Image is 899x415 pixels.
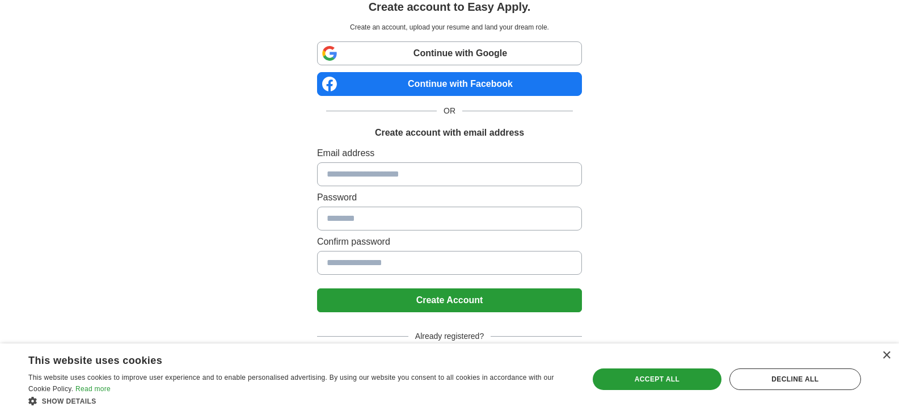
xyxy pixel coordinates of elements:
div: This website uses cookies [28,350,544,367]
div: Decline all [729,368,861,390]
p: Create an account, upload your resume and land your dream role. [319,22,580,32]
label: Email address [317,146,582,160]
button: Create Account [317,288,582,312]
div: Close [882,351,890,360]
label: Confirm password [317,235,582,249]
span: OR [437,105,462,117]
span: This website uses cookies to improve user experience and to enable personalised advertising. By u... [28,374,554,393]
div: Accept all [593,368,721,390]
h1: Create account with email address [375,126,524,140]
span: Already registered? [408,330,491,342]
span: Show details [42,397,96,405]
a: Continue with Facebook [317,72,582,96]
div: Show details [28,395,572,406]
label: Password [317,191,582,204]
a: Continue with Google [317,41,582,65]
a: Read more, opens a new window [75,385,111,393]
